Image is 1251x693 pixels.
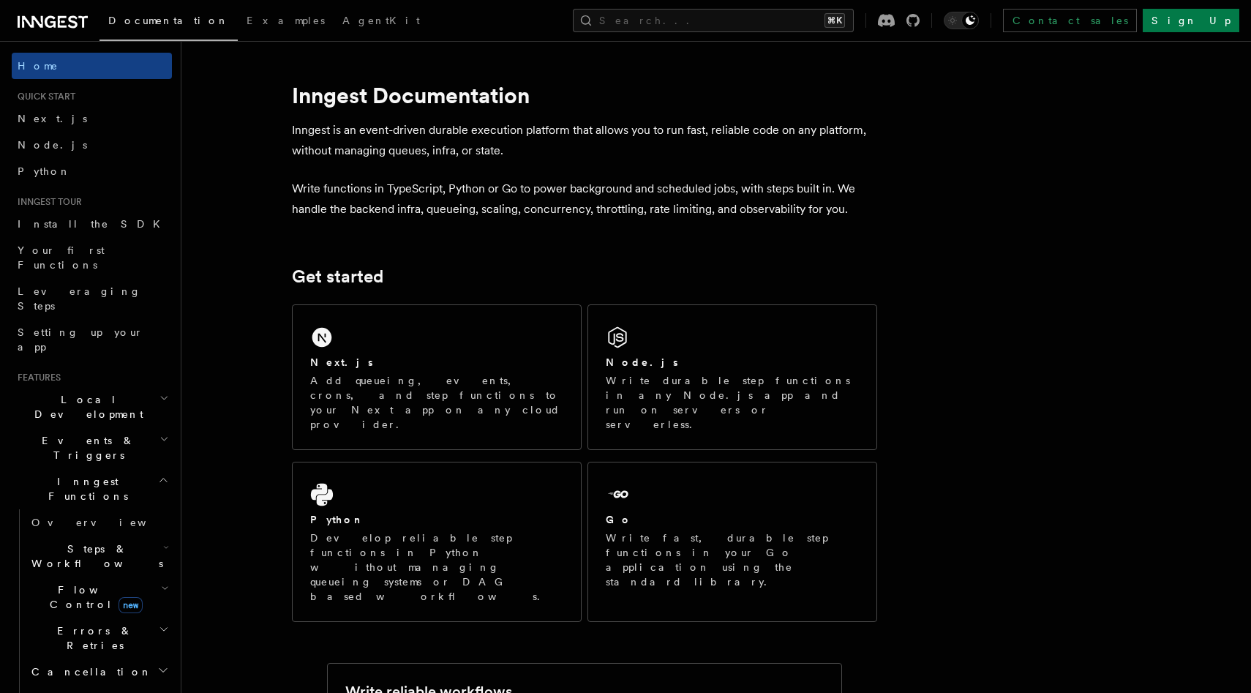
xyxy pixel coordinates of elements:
[18,59,59,73] span: Home
[18,244,105,271] span: Your first Functions
[12,433,159,462] span: Events & Triggers
[18,165,71,177] span: Python
[292,266,383,287] a: Get started
[12,211,172,237] a: Install the SDK
[573,9,854,32] button: Search...⌘K
[12,105,172,132] a: Next.js
[12,132,172,158] a: Node.js
[12,372,61,383] span: Features
[944,12,979,29] button: Toggle dark mode
[606,512,632,527] h2: Go
[310,512,364,527] h2: Python
[18,139,87,151] span: Node.js
[292,179,877,220] p: Write functions in TypeScript, Python or Go to power background and scheduled jobs, with steps bu...
[26,664,152,679] span: Cancellation
[26,659,172,685] button: Cancellation
[292,462,582,622] a: PythonDevelop reliable step functions in Python without managing queueing systems or DAG based wo...
[12,278,172,319] a: Leveraging Steps
[26,618,172,659] button: Errors & Retries
[99,4,238,41] a: Documentation
[310,355,373,370] h2: Next.js
[12,427,172,468] button: Events & Triggers
[18,113,87,124] span: Next.js
[26,577,172,618] button: Flow Controlnew
[606,373,859,432] p: Write durable step functions in any Node.js app and run on servers or serverless.
[310,373,563,432] p: Add queueing, events, crons, and step functions to your Next app on any cloud provider.
[342,15,420,26] span: AgentKit
[12,237,172,278] a: Your first Functions
[12,468,172,509] button: Inngest Functions
[292,82,877,108] h1: Inngest Documentation
[587,304,877,450] a: Node.jsWrite durable step functions in any Node.js app and run on servers or serverless.
[18,285,141,312] span: Leveraging Steps
[108,15,229,26] span: Documentation
[26,583,161,612] span: Flow Control
[12,386,172,427] button: Local Development
[334,4,429,40] a: AgentKit
[12,53,172,79] a: Home
[12,319,172,360] a: Setting up your app
[12,91,75,102] span: Quick start
[606,355,678,370] h2: Node.js
[12,392,159,422] span: Local Development
[247,15,325,26] span: Examples
[26,542,163,571] span: Steps & Workflows
[310,531,563,604] p: Develop reliable step functions in Python without managing queueing systems or DAG based workflows.
[292,304,582,450] a: Next.jsAdd queueing, events, crons, and step functions to your Next app on any cloud provider.
[238,4,334,40] a: Examples
[26,623,159,653] span: Errors & Retries
[12,474,158,503] span: Inngest Functions
[18,326,143,353] span: Setting up your app
[31,517,182,528] span: Overview
[12,158,172,184] a: Python
[1143,9,1239,32] a: Sign Up
[824,13,845,28] kbd: ⌘K
[26,509,172,536] a: Overview
[1003,9,1137,32] a: Contact sales
[12,196,82,208] span: Inngest tour
[587,462,877,622] a: GoWrite fast, durable step functions in your Go application using the standard library.
[26,536,172,577] button: Steps & Workflows
[292,120,877,161] p: Inngest is an event-driven durable execution platform that allows you to run fast, reliable code ...
[18,218,169,230] span: Install the SDK
[119,597,143,613] span: new
[606,531,859,589] p: Write fast, durable step functions in your Go application using the standard library.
